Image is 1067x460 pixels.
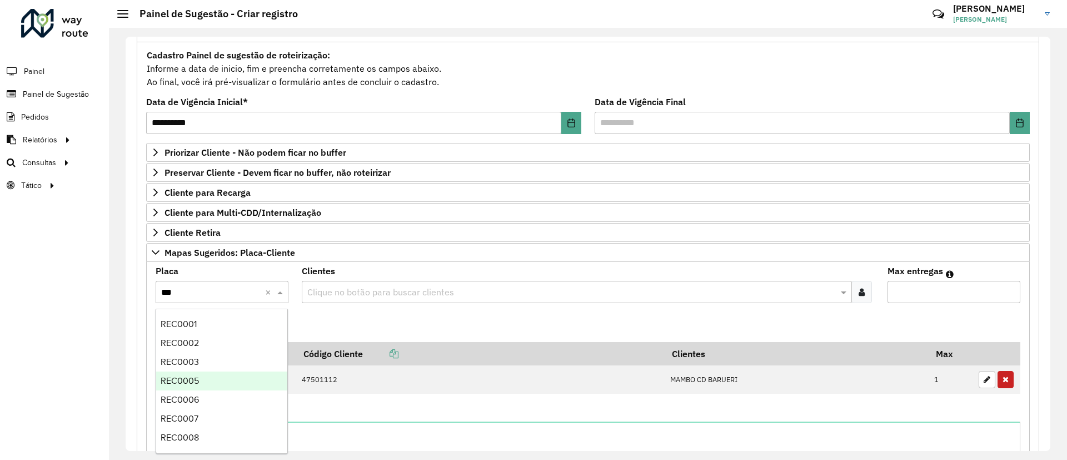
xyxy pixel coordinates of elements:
[363,348,398,359] a: Copiar
[926,2,950,26] a: Contato Rápido
[128,8,298,20] h2: Painel de Sugestão - Criar registro
[161,376,199,385] span: REC0005
[164,148,346,157] span: Priorizar Cliente - Não podem ficar no buffer
[161,338,199,348] span: REC0002
[146,203,1030,222] a: Cliente para Multi-CDD/Internalização
[161,319,197,329] span: REC0001
[156,309,288,454] ng-dropdown-panel: Options list
[146,163,1030,182] a: Preservar Cliente - Devem ficar no buffer, não roteirizar
[946,270,954,279] em: Máximo de clientes que serão colocados na mesma rota com os clientes informados
[929,365,973,394] td: 1
[146,243,1030,262] a: Mapas Sugeridos: Placa-Cliente
[665,365,929,394] td: MAMBO CD BARUERI
[164,228,221,237] span: Cliente Retira
[164,208,321,217] span: Cliente para Multi-CDD/Internalização
[21,111,49,123] span: Pedidos
[164,248,295,257] span: Mapas Sugeridos: Placa-Cliente
[296,342,664,365] th: Código Cliente
[161,395,199,404] span: REC0006
[953,3,1036,14] h3: [PERSON_NAME]
[146,143,1030,162] a: Priorizar Cliente - Não podem ficar no buffer
[22,157,56,169] span: Consultas
[24,66,44,77] span: Painel
[296,365,664,394] td: 47501112
[665,342,929,365] th: Clientes
[23,88,89,100] span: Painel de Sugestão
[265,285,275,299] span: Clear all
[164,168,391,177] span: Preservar Cliente - Devem ficar no buffer, não roteirizar
[146,48,1030,89] div: Informe a data de inicio, fim e preencha corretamente os campos abaixo. Ao final, você irá pré-vi...
[953,14,1036,24] span: [PERSON_NAME]
[887,264,943,278] label: Max entregas
[302,264,335,278] label: Clientes
[21,180,42,191] span: Tático
[1010,112,1030,134] button: Choose Date
[595,95,686,108] label: Data de Vigência Final
[23,134,57,146] span: Relatórios
[147,50,330,61] strong: Cadastro Painel de sugestão de roteirização:
[156,264,178,278] label: Placa
[929,342,973,365] th: Max
[161,433,199,442] span: REC0008
[146,95,248,108] label: Data de Vigência Inicial
[146,223,1030,242] a: Cliente Retira
[161,357,199,367] span: REC0003
[164,188,251,197] span: Cliente para Recarga
[561,112,581,134] button: Choose Date
[146,183,1030,202] a: Cliente para Recarga
[161,414,198,423] span: REC0007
